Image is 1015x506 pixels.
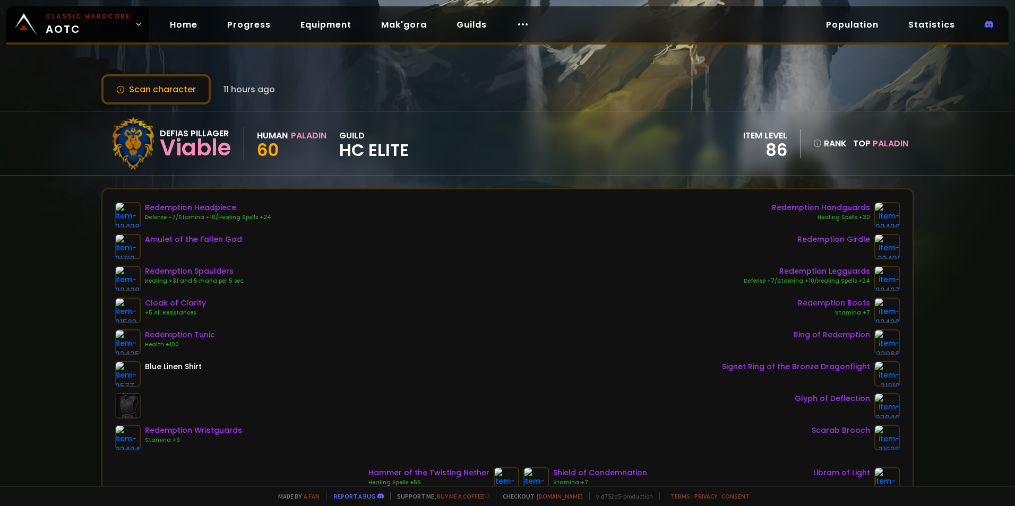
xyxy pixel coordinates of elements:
[339,142,409,158] span: HC Elite
[46,12,131,37] span: AOTC
[145,341,215,349] div: Health +100
[145,202,271,213] div: Redemption Headpiece
[368,467,489,478] div: Hammer of the Twisting Nether
[874,329,900,355] img: item-23066
[339,129,409,158] div: guild
[496,492,583,500] span: Checkout
[115,234,141,259] img: item-21712
[772,202,870,213] div: Redemption Handguards
[853,137,908,150] div: Top
[115,266,141,291] img: item-22429
[145,266,244,277] div: Redemption Spaulders
[874,266,900,291] img: item-22427
[589,492,653,500] span: v. d752d5 - production
[812,425,870,436] div: Scarab Brooch
[743,142,787,158] div: 86
[160,140,231,156] div: Viable
[101,74,211,104] button: Scan character
[145,425,242,436] div: Redemption Wristguards
[744,277,870,285] div: Defense +7/Stamina +10/Healing Spells +24
[794,329,870,341] div: Ring of Redemption
[448,14,495,36] a: Guilds
[145,234,242,245] div: Amulet of the Fallen God
[795,393,870,404] div: Glyph of Deflection
[874,234,900,259] img: item-22431
[145,277,244,285] div: Healing +31 and 5 mana per 5 sec.
[115,298,141,323] img: item-21583
[798,298,870,309] div: Redemption Boots
[874,298,900,323] img: item-22430
[722,361,870,372] div: Signet Ring of the Bronze Dragonflight
[115,361,141,387] img: item-2577
[797,234,870,245] div: Redemption Girdle
[257,129,288,142] div: Human
[257,138,279,162] span: 60
[145,213,271,222] div: Defense +7/Stamina +10/Healing Spells +24
[772,213,870,222] div: Healing Spells +30
[160,127,231,140] div: Defias Pillager
[145,298,206,309] div: Cloak of Clarity
[334,492,375,500] a: Report a bug
[292,14,360,36] a: Equipment
[368,478,489,487] div: Healing Spells +55
[721,492,750,500] a: Consent
[798,309,870,317] div: Stamina +7
[874,425,900,450] img: item-21625
[873,137,908,150] span: Paladin
[145,329,215,341] div: Redemption Tunic
[304,492,320,500] a: a fan
[874,361,900,387] img: item-21210
[145,309,206,317] div: +5 All Resistances
[900,14,964,36] a: Statistics
[115,425,141,450] img: item-22424
[291,129,326,142] div: Paladin
[537,492,583,500] a: [DOMAIN_NAME]
[874,202,900,228] img: item-22426
[494,467,519,493] img: item-23056
[523,467,549,493] img: item-22819
[813,467,870,478] div: Libram of Light
[115,202,141,228] img: item-22428
[553,478,647,487] div: Stamina +7
[818,14,887,36] a: Population
[553,467,647,478] div: Shield of Condemnation
[115,329,141,355] img: item-22425
[145,436,242,444] div: Stamina +9
[744,266,870,277] div: Redemption Legguards
[373,14,435,36] a: Mak'gora
[670,492,690,500] a: Terms
[223,83,275,96] span: 11 hours ago
[874,467,900,493] img: item-23006
[272,492,320,500] span: Made by
[813,137,847,150] div: rank
[694,492,717,500] a: Privacy
[437,492,489,500] a: Buy me a coffee
[6,6,149,42] a: Classic HardcoreAOTC
[145,361,202,372] div: Blue Linen Shirt
[390,492,489,500] span: Support me,
[219,14,279,36] a: Progress
[46,12,131,21] small: Classic Hardcore
[161,14,206,36] a: Home
[743,129,787,142] div: item level
[874,393,900,418] img: item-23040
